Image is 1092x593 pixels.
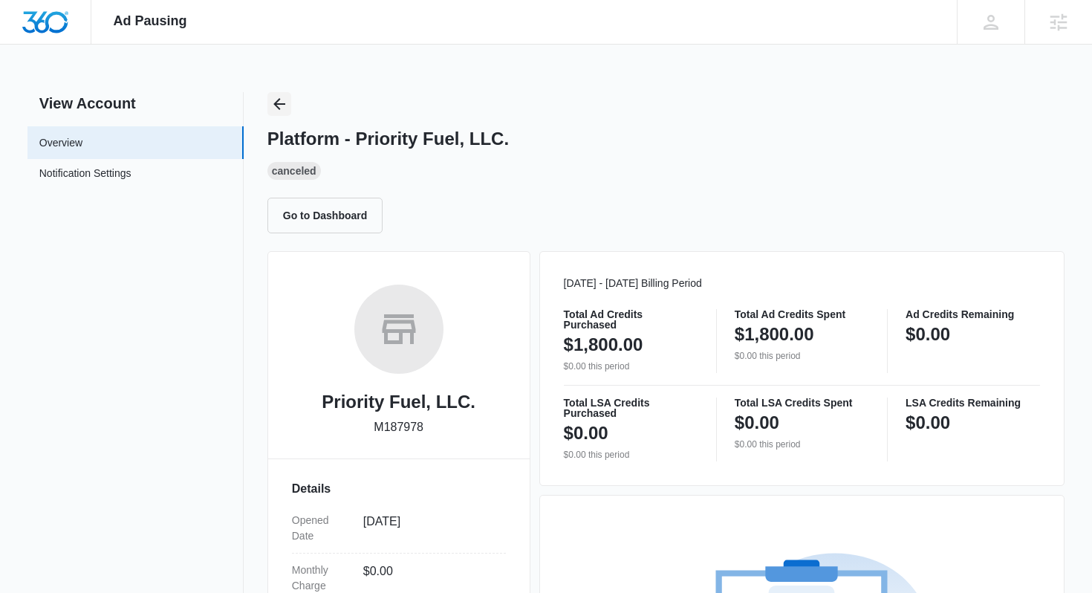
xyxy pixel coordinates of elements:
button: Go to Dashboard [267,198,383,233]
a: Overview [39,135,82,151]
p: $1,800.00 [564,333,643,357]
p: [DATE] - [DATE] Billing Period [564,276,1041,291]
h1: Platform - Priority Fuel, LLC. [267,128,509,150]
p: Total Ad Credits Spent [735,309,869,320]
p: Total LSA Credits Purchased [564,398,698,418]
span: Ad Pausing [114,13,187,29]
dd: [DATE] [363,513,494,544]
p: LSA Credits Remaining [906,398,1040,408]
h2: Priority Fuel, LLC. [322,389,475,415]
h3: Details [292,480,506,498]
p: Total LSA Credits Spent [735,398,869,408]
div: Opened Date[DATE] [292,504,506,554]
p: Total Ad Credits Purchased [564,309,698,330]
p: $0.00 this period [735,349,869,363]
p: $1,800.00 [735,323,814,346]
div: Canceled [267,162,321,180]
p: $0.00 [735,411,779,435]
button: Back [267,92,291,116]
p: $0.00 [906,323,950,346]
a: Notification Settings [39,166,131,185]
p: $0.00 [906,411,950,435]
dt: Opened Date [292,513,351,544]
p: $0.00 this period [735,438,869,451]
p: Ad Credits Remaining [906,309,1040,320]
a: Go to Dashboard [267,209,392,221]
p: $0.00 this period [564,360,698,373]
p: $0.00 this period [564,448,698,461]
p: M187978 [374,418,423,436]
p: $0.00 [564,421,608,445]
h2: View Account [27,92,244,114]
